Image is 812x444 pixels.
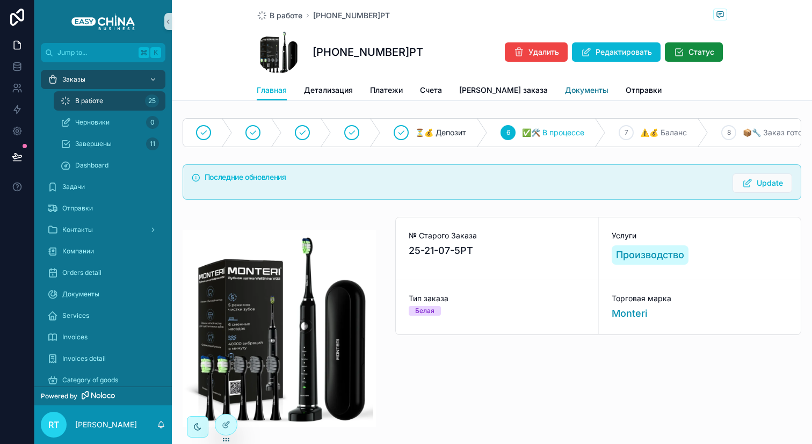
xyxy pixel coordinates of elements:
a: Контакты [41,220,165,239]
a: Главная [257,81,287,101]
div: Белая [415,306,434,316]
span: Торговая марка [612,293,788,304]
span: Счета [420,85,442,96]
span: Jump to... [57,48,134,57]
span: Черновики [75,118,110,127]
a: Черновики0 [54,113,165,132]
a: Category of goods [41,370,165,390]
a: Документы [565,81,608,102]
span: Задачи [62,183,85,191]
a: Производство [612,245,688,265]
a: Invoices [41,327,165,347]
span: 7 [625,128,628,137]
a: Счета [420,81,442,102]
span: Заказы [62,75,85,84]
span: Завершены [75,140,112,148]
div: 11 [146,137,159,150]
a: Orders detail [41,263,165,282]
span: Услуги [612,230,788,241]
span: ⚠️💰 Баланс [640,127,687,138]
span: Отправки [626,85,662,96]
a: Отправки [41,199,165,218]
span: Orders detail [62,268,102,277]
img: b8495a17-196d-4448-93b0-aa996e79416a-%D0%97%D1%83%D0%B1%D0%BD%D1%8B%D0%B5-%D1%89%D0%B5%D1%82%D0%B... [183,230,376,427]
span: В работе [75,97,103,105]
img: App logo [71,13,135,30]
span: Контакты [62,225,93,234]
button: Статус [665,42,723,62]
a: Платежи [370,81,403,102]
a: В работе [257,10,302,21]
span: Invoices detail [62,354,106,363]
a: Заказы [41,70,165,89]
a: Monteri [612,306,648,321]
span: [PERSON_NAME] заказа [459,85,548,96]
span: ⏳💰 Депозит [415,127,466,138]
h1: [PHONE_NUMBER]РТ [313,45,423,60]
span: Редактировать [596,47,652,57]
span: В работе [270,10,302,21]
span: № Старого Заказа [409,230,585,241]
span: Производство [616,248,684,263]
span: Dashboard [75,161,108,170]
span: RT [48,418,59,431]
span: Удалить [528,47,559,57]
span: K [151,48,160,57]
span: Update [757,178,783,188]
span: Детализация [304,85,353,96]
button: Удалить [505,42,568,62]
a: Документы [41,285,165,304]
button: Update [733,173,792,193]
span: Документы [62,290,99,299]
a: В работе25 [54,91,165,111]
span: Платежи [370,85,403,96]
button: Редактировать [572,42,661,62]
a: Powered by [34,387,172,405]
a: Задачи [41,177,165,196]
span: Category of goods [62,376,118,384]
a: Dashboard [54,156,165,175]
a: [PHONE_NUMBER]РТ [313,10,390,21]
span: Статус [688,47,714,57]
div: 0 [146,116,159,129]
span: Powered by [41,392,77,401]
button: Jump to...K [41,43,165,62]
span: 25-21-07-5РТ [409,243,585,258]
span: 8 [727,128,731,137]
span: Главная [257,85,287,96]
span: Invoices [62,333,88,341]
span: Отправки [62,204,93,213]
div: scrollable content [34,62,172,387]
span: Тип заказа [409,293,585,304]
h5: Последние обновления [205,173,724,181]
a: Завершены11 [54,134,165,154]
div: 25 [145,94,159,107]
a: [PERSON_NAME] заказа [459,81,548,102]
span: ✅🛠️ В процессе [522,127,584,138]
span: Services [62,311,89,320]
span: 6 [506,128,510,137]
span: Компании [62,247,94,256]
span: 📦🔧 Заказ готов [743,127,807,138]
a: Отправки [626,81,662,102]
a: Детализация [304,81,353,102]
a: Invoices detail [41,349,165,368]
a: Services [41,306,165,325]
p: [PERSON_NAME] [75,419,137,430]
a: Компании [41,242,165,261]
span: Документы [565,85,608,96]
